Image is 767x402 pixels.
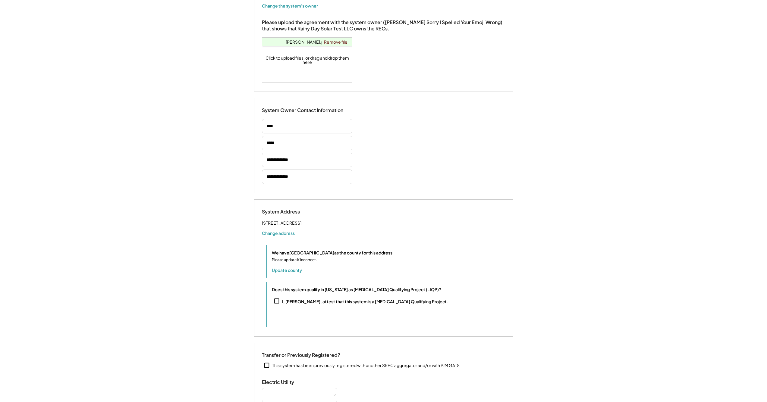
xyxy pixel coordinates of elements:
div: Click to upload files, or drag and drop them here [262,38,353,82]
div: System Owner Contact Information [262,107,343,114]
div: I, [PERSON_NAME], attest that this system is a [MEDICAL_DATA] Qualifying Project. [282,299,505,305]
a: [PERSON_NAME].png [286,39,329,45]
button: Change the system's owner [262,1,318,10]
div: Transfer or Previously Registered? [262,352,340,358]
div: Please update if incorrect. [272,257,317,263]
div: Does this system qualify in [US_STATE] as [MEDICAL_DATA] Qualifying Project (LIQP)? [272,287,441,293]
button: Change address [262,230,295,236]
div: Electric Utility [262,379,322,385]
button: Update county [272,267,302,273]
div: Please upload the agreement with the system owner ([PERSON_NAME] Sorry I Spelled Your Emoji Wrong... [262,19,505,32]
div: [STREET_ADDRESS] [262,219,301,227]
div: This system has been previously registered with another SREC aggregator and/or with PJM GATS [272,363,460,369]
a: Remove file [322,38,350,46]
u: [GEOGRAPHIC_DATA] [289,250,334,255]
div: System Address [262,209,322,215]
div: We have as the county for this address [272,250,392,256]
